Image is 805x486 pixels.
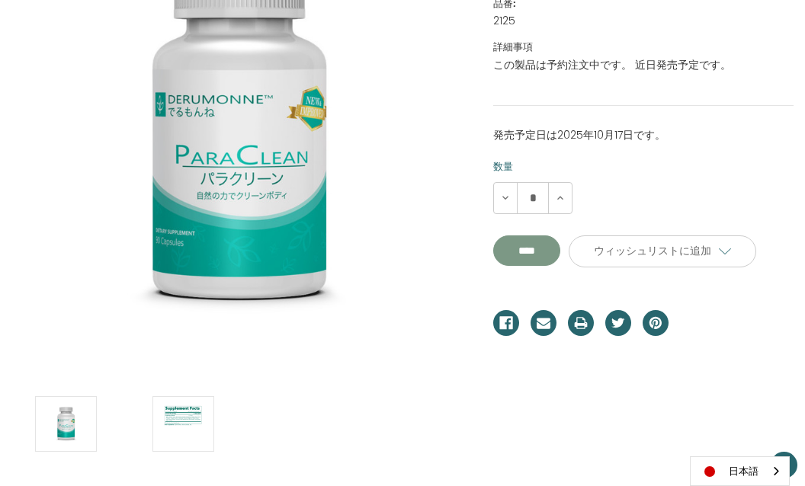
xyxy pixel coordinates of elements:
a: プリント [568,310,594,336]
dt: 詳細事項 [493,40,790,55]
span: ウィッシュリストに追加 [594,244,711,257]
aside: Language selected: 日本語 [690,456,790,486]
label: 数量 [493,159,794,174]
a: ウィッシュリストに追加 [569,235,756,267]
a: 日本語 [691,457,789,485]
dd: 2125 [493,13,794,29]
img: パラクリーン [47,398,85,449]
img: パラクリーン [164,398,202,449]
p: 発売予定日は2025年10月17日です。 [493,127,794,143]
dd: この製品は予約注文中です。 近日発売予定です。 [493,57,794,73]
div: Language [690,456,790,486]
